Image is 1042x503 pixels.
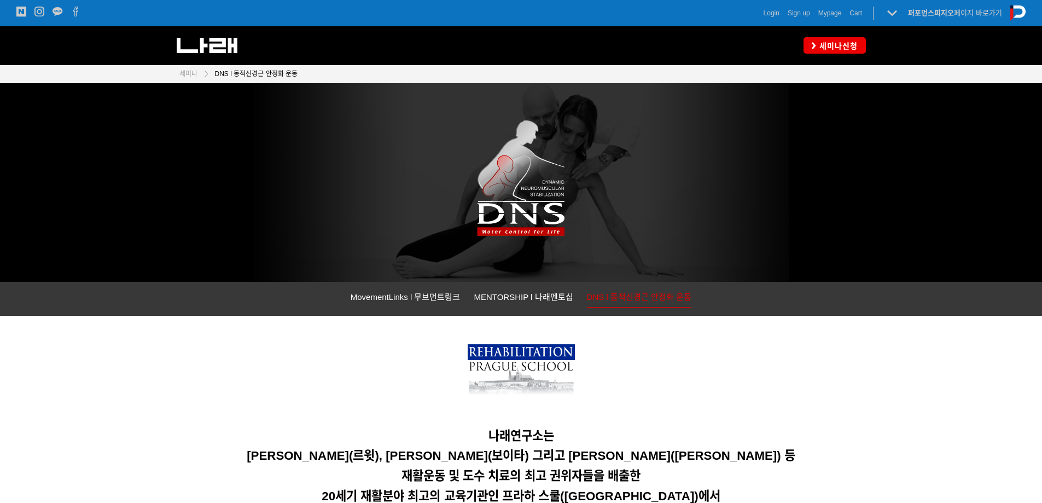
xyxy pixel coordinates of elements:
span: 재활운동 및 도수 치료의 최고 권위자들을 배출한 [401,469,641,483]
strong: 퍼포먼스피지오 [908,9,954,17]
span: MENTORSHIP l 나래멘토십 [474,292,573,302]
span: MovementLinks l 무브먼트링크 [351,292,461,302]
span: DNS l 동적신경근 안정화 운동 [587,292,692,302]
a: DNS l 동적신경근 안정화 운동 [587,290,692,308]
a: DNS l 동적신경근 안정화 운동 [209,68,298,79]
span: 세미나신청 [816,41,858,51]
span: 나래연구소는 [488,429,554,443]
a: Sign up [788,8,810,19]
a: Cart [849,8,862,19]
a: 퍼포먼스피지오페이지 바로가기 [908,9,1002,17]
a: 세미나 [179,68,197,79]
span: 세미나 [179,70,197,78]
a: Login [764,8,779,19]
span: [PERSON_NAME](르윗), [PERSON_NAME](보이타) 그리고 [PERSON_NAME]([PERSON_NAME]) 등 [247,449,795,462]
span: DNS l 동적신경근 안정화 운동 [215,70,298,78]
span: 20세기 재활분야 최고의 교육기관인 프라하 스쿨([GEOGRAPHIC_DATA])에서 [322,489,720,503]
a: MENTORSHIP l 나래멘토십 [474,290,573,307]
a: MovementLinks l 무브먼트링크 [351,290,461,307]
a: Mypage [818,8,842,19]
img: 7bd3899b73cc6.png [468,344,575,401]
a: 세미나신청 [804,37,866,53]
